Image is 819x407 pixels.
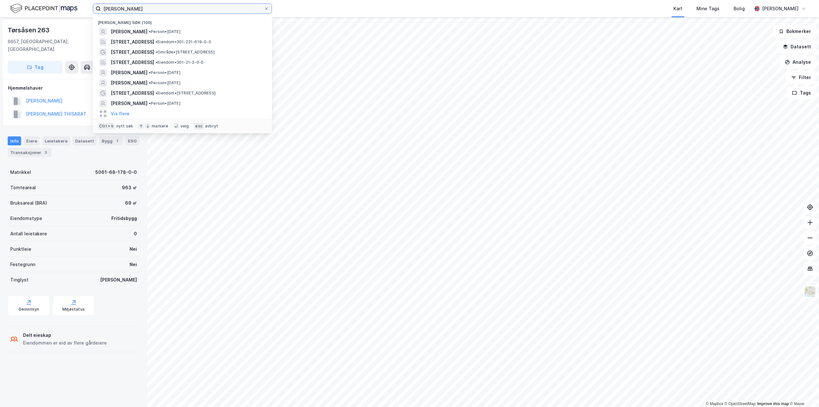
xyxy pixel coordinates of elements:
[122,184,137,191] div: 963 ㎡
[787,376,819,407] iframe: Chat Widget
[734,5,745,12] div: Bolig
[114,138,120,144] div: 1
[155,39,211,45] span: Eiendom • 301-231-619-0-0
[205,124,218,129] div: avbryt
[10,199,47,207] div: Bruksareal (BRA)
[155,91,157,95] span: •
[134,230,137,238] div: 0
[95,168,137,176] div: 5061-68-178-0-0
[10,184,36,191] div: Tomteareal
[194,123,204,129] div: esc
[773,25,816,38] button: Bokmerker
[155,50,157,54] span: •
[125,199,137,207] div: 69 ㎡
[43,149,49,156] div: 3
[777,40,816,53] button: Datasett
[24,136,40,145] div: Eiere
[73,136,97,145] div: Datasett
[111,38,154,46] span: [STREET_ADDRESS]
[706,402,723,406] a: Mapbox
[125,136,139,145] div: ESG
[111,59,154,66] span: [STREET_ADDRESS]
[111,89,154,97] span: [STREET_ADDRESS]
[116,124,133,129] div: nytt søk
[111,110,130,118] button: Vis flere
[786,71,816,84] button: Filter
[696,5,720,12] div: Mine Tags
[155,50,215,55] span: Område • [STREET_ADDRESS]
[152,124,168,129] div: markere
[155,91,216,96] span: Eiendom • [STREET_ADDRESS]
[130,245,137,253] div: Nei
[99,136,123,145] div: Bygg
[111,48,154,56] span: [STREET_ADDRESS]
[62,307,85,312] div: Miljøstatus
[10,245,31,253] div: Punktleie
[757,402,789,406] a: Improve this map
[111,28,147,36] span: [PERSON_NAME]
[787,376,819,407] div: Kontrollprogram for chat
[725,402,756,406] a: OpenStreetMap
[10,261,35,268] div: Festegrunn
[130,261,137,268] div: Nei
[155,60,203,65] span: Eiendom • 301-21-2-0-0
[804,286,816,298] img: Z
[19,307,39,312] div: Geoinnsyn
[111,100,147,107] span: [PERSON_NAME]
[23,331,107,339] div: Delt eieskap
[10,168,31,176] div: Matrikkel
[100,276,137,284] div: [PERSON_NAME]
[149,70,180,75] span: Person • [DATE]
[42,136,70,145] div: Leietakere
[93,15,272,27] div: [PERSON_NAME] søk (100)
[762,5,799,12] div: [PERSON_NAME]
[155,39,157,44] span: •
[779,56,816,69] button: Analyse
[149,80,180,85] span: Person • [DATE]
[673,5,682,12] div: Kart
[149,80,151,85] span: •
[98,123,115,129] div: Ctrl + k
[8,25,51,35] div: Tørsåsen 263
[111,79,147,87] span: [PERSON_NAME]
[155,60,157,65] span: •
[149,29,180,34] span: Person • [DATE]
[8,61,63,74] button: Tag
[10,230,47,238] div: Antall leietakere
[149,29,151,34] span: •
[8,136,21,145] div: Info
[787,86,816,99] button: Tags
[8,84,139,92] div: Hjemmelshaver
[149,101,151,106] span: •
[101,4,264,13] input: Søk på adresse, matrikkel, gårdeiere, leietakere eller personer
[111,69,147,77] span: [PERSON_NAME]
[149,101,180,106] span: Person • [DATE]
[8,38,109,53] div: 6657, [GEOGRAPHIC_DATA], [GEOGRAPHIC_DATA]
[149,70,151,75] span: •
[8,148,52,157] div: Transaksjoner
[10,215,42,222] div: Eiendomstype
[111,215,137,222] div: Fritidsbygg
[180,124,189,129] div: velg
[10,3,77,14] img: logo.f888ab2527a4732fd821a326f86c7f29.svg
[10,276,28,284] div: Tinglyst
[23,339,107,347] div: Eiendommen er eid av flere gårdeiere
